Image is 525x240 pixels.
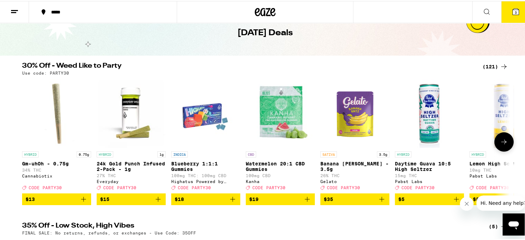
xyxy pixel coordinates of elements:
[97,172,166,177] p: 27% THC
[395,178,464,183] div: Pabst Labs
[29,184,62,189] span: CODE PARTY30
[171,172,240,177] p: 100mg THC: 100mg CBD
[178,184,211,189] span: CODE PARTY30
[237,26,293,38] h1: [DATE] Deals
[22,230,196,234] p: FINAL SALE: No returns, refunds, or exchanges - Use Code: 35OFF
[324,195,333,201] span: $35
[395,172,464,177] p: 15mg THC
[22,192,91,204] button: Add to bag
[97,78,166,147] img: Everyday - 24k Gold Punch Infused 2-Pack - 1g
[395,78,464,192] a: Open page for Daytime Guava 10:5 High Seltzer from Pabst Labs
[460,196,474,210] iframe: Close message
[320,160,389,171] p: Banana [PERSON_NAME] - 3.5g
[246,78,315,192] a: Open page for Watermelon 20:1 CBD Gummies from Kanha
[171,178,240,183] div: Highatus Powered by Cannabiotix
[401,184,435,189] span: CODE PARTY30
[22,167,91,171] p: 34% THC
[395,160,464,171] p: Daytime Guava 10:5 High Seltzer
[246,178,315,183] div: Kanha
[515,9,517,13] span: 3
[22,78,91,147] img: Cannabiotix - Gm-uhOh - 0.75g
[171,150,188,156] p: INDICA
[320,178,389,183] div: Gelato
[97,192,166,204] button: Add to bag
[97,150,113,156] p: HYBRID
[320,172,389,177] p: 26% THC
[22,150,39,156] p: HYBRID
[476,184,509,189] span: CODE PARTY30
[395,150,411,156] p: HYBRID
[103,184,136,189] span: CODE PARTY30
[100,195,109,201] span: $15
[22,160,91,165] p: Gm-uhOh - 0.75g
[249,195,259,201] span: $19
[4,5,50,10] span: Hi. Need any help?
[246,78,315,147] img: Kanha - Watermelon 20:1 CBD Gummies
[246,172,315,177] p: 100mg CBD
[97,160,166,171] p: 24k Gold Punch Infused 2-Pack - 1g
[489,221,508,230] a: (5)
[97,178,166,183] div: Everyday
[503,212,525,234] iframe: Button to launch messaging window
[171,192,240,204] button: Add to bag
[246,192,315,204] button: Add to bag
[22,173,91,177] div: Cannabiotix
[26,195,35,201] span: $13
[327,184,360,189] span: CODE PARTY30
[320,150,337,156] p: SATIVA
[395,78,464,147] img: Pabst Labs - Daytime Guava 10:5 High Seltzer
[246,150,256,156] p: CBD
[320,192,389,204] button: Add to bag
[476,194,525,210] iframe: Message from company
[320,78,389,147] img: Gelato - Banana Runtz - 3.5g
[469,150,486,156] p: HYBRID
[171,78,240,192] a: Open page for Blueberry 1:1:1 Gummies from Highatus Powered by Cannabiotix
[22,78,91,192] a: Open page for Gm-uhOh - 0.75g from Cannabiotix
[97,78,166,192] a: Open page for 24k Gold Punch Infused 2-Pack - 1g from Everyday
[252,184,285,189] span: CODE PARTY30
[377,150,389,156] p: 3.5g
[77,150,91,156] p: 0.75g
[483,61,508,70] a: (121)
[395,192,464,204] button: Add to bag
[22,61,474,70] h2: 30% Off - Weed Like to Party
[246,160,315,171] p: Watermelon 20:1 CBD Gummies
[320,78,389,192] a: Open page for Banana Runtz - 3.5g from Gelato
[175,195,184,201] span: $18
[171,160,240,171] p: Blueberry 1:1:1 Gummies
[171,78,240,147] img: Highatus Powered by Cannabiotix - Blueberry 1:1:1 Gummies
[22,221,474,230] h2: 35% Off - Low Stock, High Vibes
[22,70,69,74] p: Use code: PARTY30
[157,150,166,156] p: 1g
[398,195,405,201] span: $5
